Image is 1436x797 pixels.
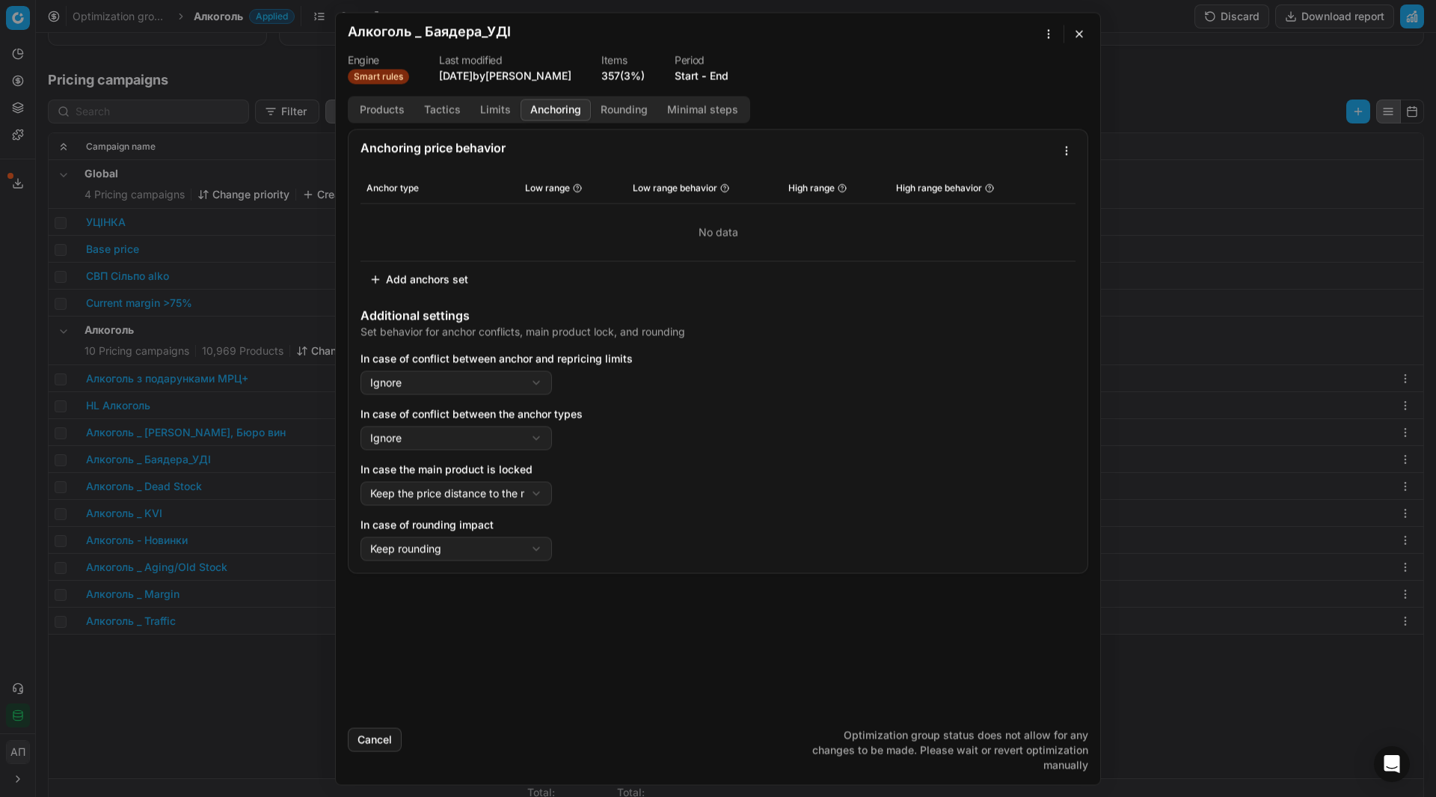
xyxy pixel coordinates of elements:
button: Cancel [348,727,402,751]
button: Anchoring [521,99,591,120]
span: Smart rules [348,69,409,84]
button: Products [350,99,414,120]
button: Start [675,68,699,83]
button: Tactics [414,99,470,120]
span: [DATE] by [PERSON_NAME] [439,69,571,82]
dt: Engine [348,55,409,65]
div: No data [366,210,1070,254]
th: Anchor type [360,173,519,203]
div: Set behavior for anchor conflicts, main product lock, and rounding [360,324,1076,339]
div: Anchoring price behavior [360,141,1055,153]
th: Low range behavior [627,173,782,203]
th: High range [782,173,890,203]
h2: Алкоголь _ Баядера_УДІ [348,25,511,38]
button: Limits [470,99,521,120]
button: End [710,68,728,83]
button: Minimal steps [657,99,748,120]
dt: Period [675,55,728,65]
dt: Items [601,55,645,65]
label: In case of conflict between anchor and repricing limits [360,351,1076,366]
a: 357(3%) [601,68,645,83]
button: Add anchors set [360,267,477,291]
label: In case of rounding impact [360,517,1076,532]
span: - [702,68,707,83]
button: Rounding [591,99,657,120]
label: In case of conflict between the anchor types [360,406,1076,421]
th: High range behavior [890,173,1046,203]
label: In case the main product is locked [360,462,1076,477]
div: Additional settings [360,309,1076,321]
p: Optimization group status does not allow for any changes to be made. Please wait or revert optimi... [801,727,1088,772]
dt: Last modified [439,55,571,65]
th: Low range [519,173,627,203]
